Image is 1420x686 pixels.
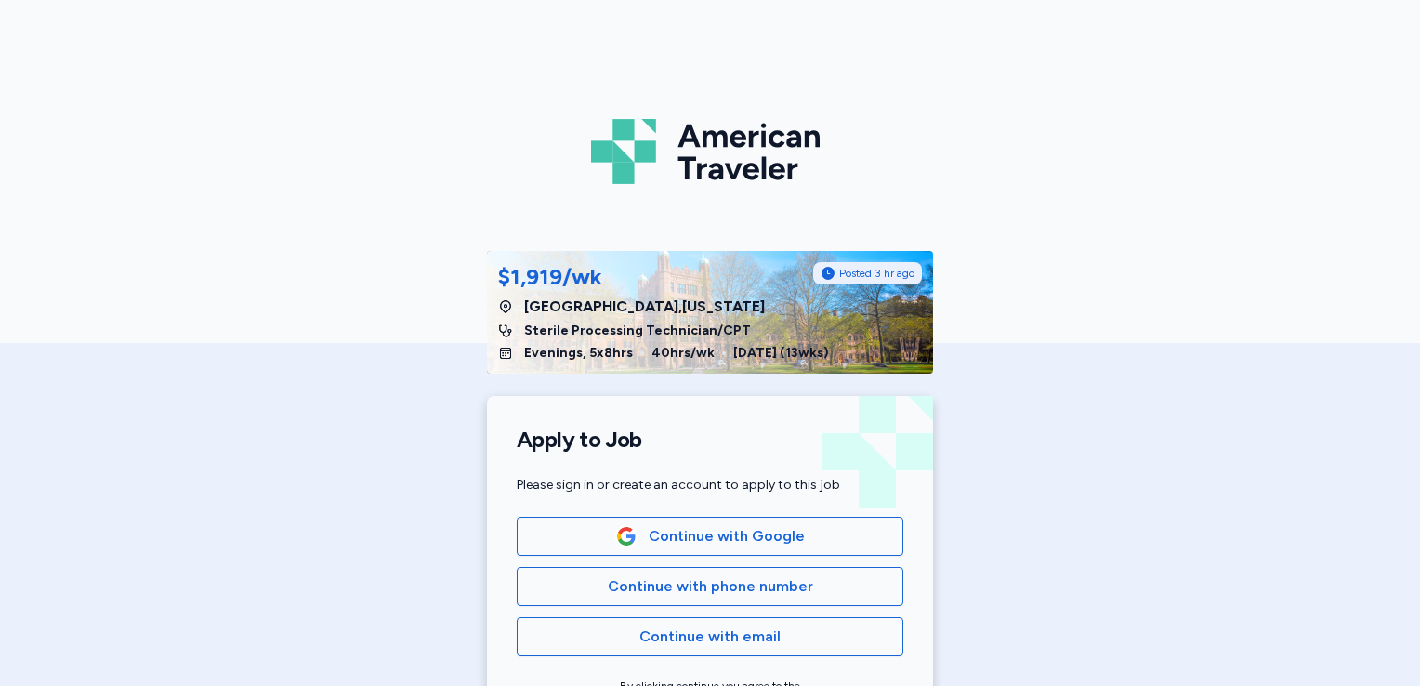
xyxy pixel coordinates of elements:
span: Continue with Google [649,525,805,547]
span: 40 hrs/wk [651,344,715,363]
img: Logo [591,112,829,191]
img: Google Logo [616,526,637,547]
div: Please sign in or create an account to apply to this job [517,476,903,495]
h1: Apply to Job [517,426,903,454]
span: Posted 3 hr ago [839,266,914,281]
button: Continue with phone number [517,567,903,606]
span: Sterile Processing Technician/CPT [524,322,751,340]
span: Continue with email [639,626,781,648]
button: Continue with email [517,617,903,656]
span: Continue with phone number [608,575,813,598]
button: Google LogoContinue with Google [517,517,903,556]
div: $1,919/wk [498,262,602,292]
span: [GEOGRAPHIC_DATA] , [US_STATE] [524,296,765,318]
span: Evenings, 5x8hrs [524,344,633,363]
span: [DATE] ( 13 wks) [733,344,829,363]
